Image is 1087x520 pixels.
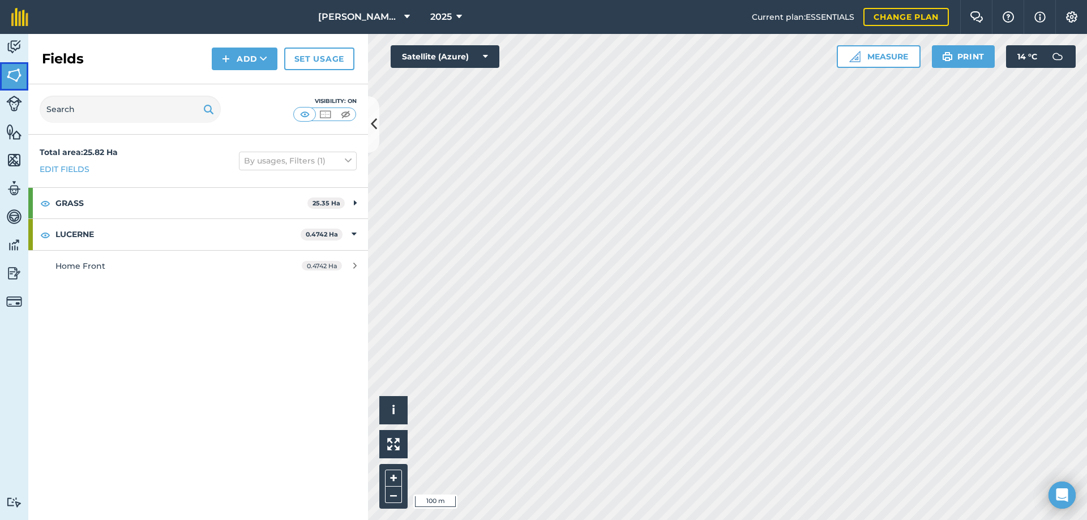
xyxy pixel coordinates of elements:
[942,50,953,63] img: svg+xml;base64,PHN2ZyB4bWxucz0iaHR0cDovL3d3dy53My5vcmcvMjAwMC9zdmciIHdpZHRoPSIxOSIgaGVpZ2h0PSIyNC...
[970,11,983,23] img: Two speech bubbles overlapping with the left bubble in the forefront
[318,10,400,24] span: [PERSON_NAME] Beyond Ranch
[1017,45,1037,68] span: 14 ° C
[932,45,995,68] button: Print
[306,230,338,238] strong: 0.4742 Ha
[40,228,50,242] img: svg+xml;base64,PHN2ZyB4bWxucz0iaHR0cDovL3d3dy53My5vcmcvMjAwMC9zdmciIHdpZHRoPSIxOCIgaGVpZ2h0PSIyNC...
[863,8,949,26] a: Change plan
[212,48,277,70] button: Add
[28,251,368,281] a: Home Front0.4742 Ha
[385,487,402,503] button: –
[40,147,118,157] strong: Total area : 25.82 Ha
[430,10,452,24] span: 2025
[387,438,400,450] img: Four arrows, one pointing top left, one top right, one bottom right and the last bottom left
[6,67,22,84] img: svg+xml;base64,PHN2ZyB4bWxucz0iaHR0cDovL3d3dy53My5vcmcvMjAwMC9zdmciIHdpZHRoPSI1NiIgaGVpZ2h0PSI2MC...
[849,51,861,62] img: Ruler icon
[6,152,22,169] img: svg+xml;base64,PHN2ZyB4bWxucz0iaHR0cDovL3d3dy53My5vcmcvMjAwMC9zdmciIHdpZHRoPSI1NiIgaGVpZ2h0PSI2MC...
[40,163,89,175] a: Edit fields
[1006,45,1076,68] button: 14 °C
[6,265,22,282] img: svg+xml;base64,PD94bWwgdmVyc2lvbj0iMS4wIiBlbmNvZGluZz0idXRmLTgiPz4KPCEtLSBHZW5lcmF0b3I6IEFkb2JlIE...
[28,219,368,250] div: LUCERNE0.4742 Ha
[6,38,22,55] img: svg+xml;base64,PD94bWwgdmVyc2lvbj0iMS4wIiBlbmNvZGluZz0idXRmLTgiPz4KPCEtLSBHZW5lcmF0b3I6IEFkb2JlIE...
[1046,45,1069,68] img: svg+xml;base64,PD94bWwgdmVyc2lvbj0iMS4wIiBlbmNvZGluZz0idXRmLTgiPz4KPCEtLSBHZW5lcmF0b3I6IEFkb2JlIE...
[55,219,301,250] strong: LUCERNE
[339,109,353,120] img: svg+xml;base64,PHN2ZyB4bWxucz0iaHR0cDovL3d3dy53My5vcmcvMjAwMC9zdmciIHdpZHRoPSI1MCIgaGVpZ2h0PSI0MC...
[239,152,357,170] button: By usages, Filters (1)
[6,180,22,197] img: svg+xml;base64,PD94bWwgdmVyc2lvbj0iMS4wIiBlbmNvZGluZz0idXRmLTgiPz4KPCEtLSBHZW5lcmF0b3I6IEFkb2JlIE...
[6,294,22,310] img: svg+xml;base64,PD94bWwgdmVyc2lvbj0iMS4wIiBlbmNvZGluZz0idXRmLTgiPz4KPCEtLSBHZW5lcmF0b3I6IEFkb2JlIE...
[6,96,22,111] img: svg+xml;base64,PD94bWwgdmVyc2lvbj0iMS4wIiBlbmNvZGluZz0idXRmLTgiPz4KPCEtLSBHZW5lcmF0b3I6IEFkb2JlIE...
[55,261,105,271] span: Home Front
[203,102,214,116] img: svg+xml;base64,PHN2ZyB4bWxucz0iaHR0cDovL3d3dy53My5vcmcvMjAwMC9zdmciIHdpZHRoPSIxOSIgaGVpZ2h0PSIyNC...
[1049,482,1076,509] div: Open Intercom Messenger
[11,8,28,26] img: fieldmargin Logo
[391,45,499,68] button: Satellite (Azure)
[1065,11,1079,23] img: A cog icon
[284,48,354,70] a: Set usage
[6,237,22,253] img: svg+xml;base64,PD94bWwgdmVyc2lvbj0iMS4wIiBlbmNvZGluZz0idXRmLTgiPz4KPCEtLSBHZW5lcmF0b3I6IEFkb2JlIE...
[298,109,312,120] img: svg+xml;base64,PHN2ZyB4bWxucz0iaHR0cDovL3d3dy53My5vcmcvMjAwMC9zdmciIHdpZHRoPSI1MCIgaGVpZ2h0PSI0MC...
[837,45,921,68] button: Measure
[302,261,342,270] span: 0.4742 Ha
[385,470,402,487] button: +
[222,52,230,66] img: svg+xml;base64,PHN2ZyB4bWxucz0iaHR0cDovL3d3dy53My5vcmcvMjAwMC9zdmciIHdpZHRoPSIxNCIgaGVpZ2h0PSIyNC...
[1034,10,1046,24] img: svg+xml;base64,PHN2ZyB4bWxucz0iaHR0cDovL3d3dy53My5vcmcvMjAwMC9zdmciIHdpZHRoPSIxNyIgaGVpZ2h0PSIxNy...
[1002,11,1015,23] img: A question mark icon
[28,188,368,218] div: GRASS25.35 Ha
[40,196,50,210] img: svg+xml;base64,PHN2ZyB4bWxucz0iaHR0cDovL3d3dy53My5vcmcvMjAwMC9zdmciIHdpZHRoPSIxOCIgaGVpZ2h0PSIyNC...
[40,96,221,123] input: Search
[293,97,357,106] div: Visibility: On
[313,199,340,207] strong: 25.35 Ha
[55,188,307,218] strong: GRASS
[6,497,22,508] img: svg+xml;base64,PD94bWwgdmVyc2lvbj0iMS4wIiBlbmNvZGluZz0idXRmLTgiPz4KPCEtLSBHZW5lcmF0b3I6IEFkb2JlIE...
[318,109,332,120] img: svg+xml;base64,PHN2ZyB4bWxucz0iaHR0cDovL3d3dy53My5vcmcvMjAwMC9zdmciIHdpZHRoPSI1MCIgaGVpZ2h0PSI0MC...
[379,396,408,424] button: i
[392,403,395,417] span: i
[6,123,22,140] img: svg+xml;base64,PHN2ZyB4bWxucz0iaHR0cDovL3d3dy53My5vcmcvMjAwMC9zdmciIHdpZHRoPSI1NiIgaGVpZ2h0PSI2MC...
[42,50,84,68] h2: Fields
[752,11,854,23] span: Current plan : ESSENTIALS
[6,208,22,225] img: svg+xml;base64,PD94bWwgdmVyc2lvbj0iMS4wIiBlbmNvZGluZz0idXRmLTgiPz4KPCEtLSBHZW5lcmF0b3I6IEFkb2JlIE...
